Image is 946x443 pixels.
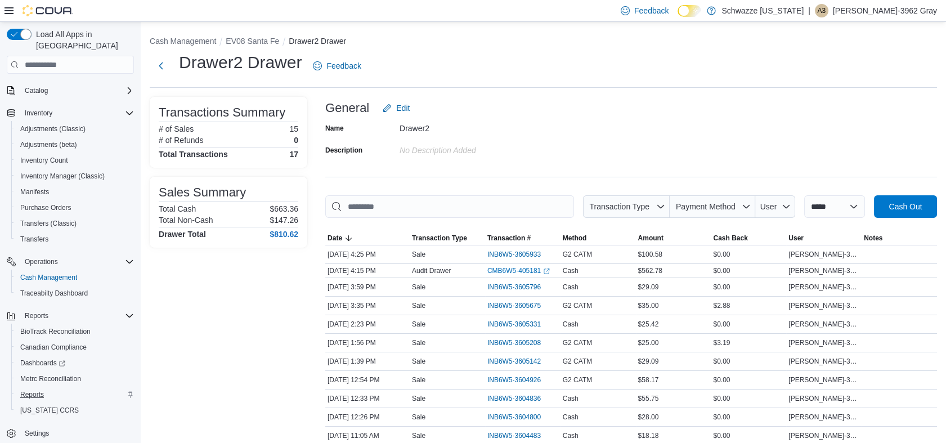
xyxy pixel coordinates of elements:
span: Cash Management [16,271,134,284]
button: Payment Method [670,195,755,218]
span: Catalog [20,84,134,97]
h3: Transactions Summary [159,106,285,119]
span: $35.00 [638,301,659,310]
span: Operations [20,255,134,269]
span: Traceabilty Dashboard [20,289,88,298]
span: Adjustments (Classic) [16,122,134,136]
button: Catalog [2,83,138,99]
p: | [808,4,810,17]
span: Cash Back [713,234,747,243]
button: INB6W5-3604836 [487,392,552,405]
button: EV08 Santa Fe [226,37,279,46]
span: G2 CATM [563,375,592,384]
span: INB6W5-3604800 [487,413,541,422]
span: $28.00 [638,413,659,422]
button: INB6W5-3605675 [487,299,552,312]
a: Reports [16,388,48,401]
p: Sale [412,357,425,366]
span: Feedback [326,60,361,71]
span: Feedback [634,5,669,16]
h4: Drawer Total [159,230,206,239]
button: INB6W5-3604800 [487,410,552,424]
button: Purchase Orders [11,200,138,216]
div: $0.00 [711,410,786,424]
button: Next [150,55,172,77]
div: $0.00 [711,373,786,387]
span: Inventory [20,106,134,120]
div: [DATE] 3:35 PM [325,299,410,312]
span: Cash [563,413,579,422]
div: [DATE] 2:23 PM [325,317,410,331]
h3: General [325,101,369,115]
button: BioTrack Reconciliation [11,324,138,339]
h4: $810.62 [270,230,298,239]
nav: An example of EuiBreadcrumbs [150,35,937,49]
span: Dashboards [16,356,134,370]
h6: Total Non-Cash [159,216,213,225]
div: [DATE] 4:15 PM [325,264,410,278]
span: [PERSON_NAME]-3364 [PERSON_NAME] [788,250,859,259]
h6: # of Refunds [159,136,203,145]
span: Cash [563,266,579,275]
p: Schwazze [US_STATE] [721,4,804,17]
button: Transaction Type [410,231,485,245]
span: A3 [817,4,826,17]
span: INB6W5-3605675 [487,301,541,310]
button: Reports [11,387,138,402]
span: Transaction Type [589,202,649,211]
button: Adjustments (beta) [11,137,138,153]
label: Description [325,146,362,155]
button: Date [325,231,410,245]
span: Metrc Reconciliation [20,374,81,383]
span: INB6W5-3605331 [487,320,541,329]
div: Alfred-3962 Gray [815,4,828,17]
span: [PERSON_NAME]-3988 [PERSON_NAME] [788,413,859,422]
button: Inventory Manager (Classic) [11,168,138,184]
span: Inventory Count [16,154,134,167]
p: 15 [289,124,298,133]
span: [PERSON_NAME]-3988 [PERSON_NAME] [788,301,859,310]
span: Notes [864,234,882,243]
div: [DATE] 12:54 PM [325,373,410,387]
div: [DATE] 1:39 PM [325,355,410,368]
span: [PERSON_NAME]-3988 [PERSON_NAME] [788,431,859,440]
button: INB6W5-3605933 [487,248,552,261]
div: [DATE] 11:05 AM [325,429,410,442]
p: Sale [412,413,425,422]
div: [DATE] 4:25 PM [325,248,410,261]
a: CMB6W5-405181External link [487,266,550,275]
button: Settings [2,425,138,441]
button: INB6W5-3604483 [487,429,552,442]
span: BioTrack Reconciliation [16,325,134,338]
button: Transfers (Classic) [11,216,138,231]
h6: Total Cash [159,204,196,213]
span: $29.09 [638,357,659,366]
span: $55.75 [638,394,659,403]
span: Cash [563,320,579,329]
span: BioTrack Reconciliation [20,327,91,336]
span: Settings [20,426,134,440]
span: [PERSON_NAME]-3988 [PERSON_NAME] [788,394,859,403]
span: G2 CATM [563,338,592,347]
p: Sale [412,301,425,310]
span: [US_STATE] CCRS [20,406,79,415]
button: Reports [2,308,138,324]
button: Operations [2,254,138,270]
input: Dark Mode [678,5,701,17]
span: $100.58 [638,250,662,259]
span: Canadian Compliance [16,341,134,354]
a: Canadian Compliance [16,341,91,354]
p: Sale [412,338,425,347]
p: Sale [412,283,425,292]
span: INB6W5-3604836 [487,394,541,403]
span: Edit [396,102,410,114]
h6: # of Sales [159,124,194,133]
span: [PERSON_NAME]-3988 [PERSON_NAME] [788,283,859,292]
span: Metrc Reconciliation [16,372,134,386]
div: $3.19 [711,336,786,350]
span: Adjustments (beta) [16,138,134,151]
div: $2.88 [711,299,786,312]
a: Transfers [16,232,53,246]
p: [PERSON_NAME]-3962 Gray [833,4,937,17]
button: User [786,231,862,245]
